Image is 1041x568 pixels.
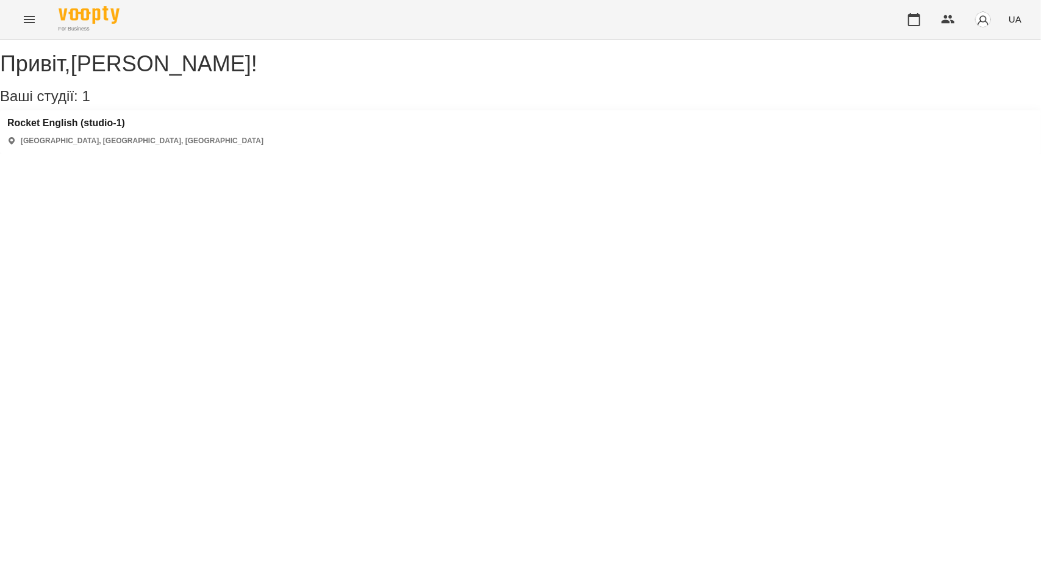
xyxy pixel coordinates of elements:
span: 1 [82,88,90,104]
span: For Business [59,25,120,33]
span: UA [1009,13,1021,26]
img: Voopty Logo [59,6,120,24]
button: UA [1004,8,1026,30]
button: Menu [15,5,44,34]
p: [GEOGRAPHIC_DATA], [GEOGRAPHIC_DATA], [GEOGRAPHIC_DATA] [21,136,263,146]
img: avatar_s.png [975,11,992,28]
a: Rocket English (studio-1) [7,118,263,129]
